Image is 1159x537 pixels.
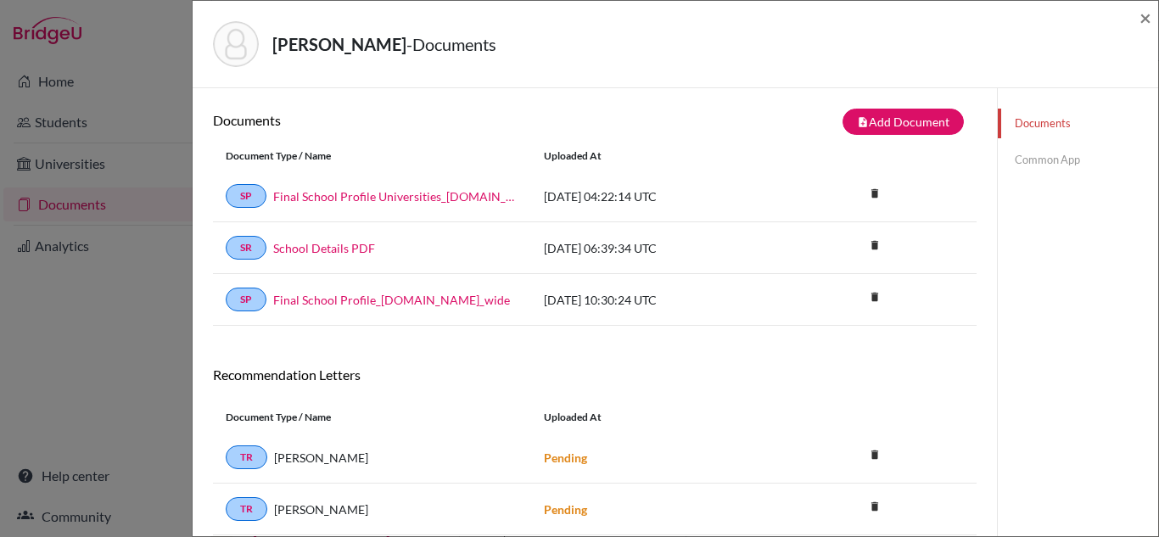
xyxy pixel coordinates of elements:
a: SP [226,184,266,208]
span: [PERSON_NAME] [274,449,368,467]
h6: Recommendation Letters [213,366,977,383]
button: note_addAdd Document [843,109,964,135]
a: Final School Profile_[DOMAIN_NAME]_wide [273,291,510,309]
a: SP [226,288,266,311]
span: × [1139,5,1151,30]
i: note_add [857,116,869,128]
i: delete [862,442,887,467]
div: [DATE] 06:39:34 UTC [531,239,786,257]
div: Document Type / Name [213,410,531,425]
a: delete [862,496,887,519]
a: delete [862,445,887,467]
div: Uploaded at [531,148,786,164]
a: Final School Profile Universities_[DOMAIN_NAME]_wide [273,187,518,205]
strong: Pending [544,450,587,465]
a: Common App [998,145,1158,175]
a: School Details PDF [273,239,375,257]
a: SR [226,236,266,260]
span: - Documents [406,34,496,54]
i: delete [862,284,887,310]
i: delete [862,181,887,206]
div: [DATE] 04:22:14 UTC [531,187,786,205]
a: delete [862,235,887,258]
i: delete [862,494,887,519]
a: Documents [998,109,1158,138]
h6: Documents [213,112,595,128]
span: [PERSON_NAME] [274,501,368,518]
a: delete [862,183,887,206]
button: Close [1139,8,1151,28]
a: TR [226,445,267,469]
div: Document Type / Name [213,148,531,164]
a: TR [226,497,267,521]
strong: [PERSON_NAME] [272,34,406,54]
div: Uploaded at [531,410,786,425]
a: delete [862,287,887,310]
strong: Pending [544,502,587,517]
div: [DATE] 10:30:24 UTC [531,291,786,309]
i: delete [862,232,887,258]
